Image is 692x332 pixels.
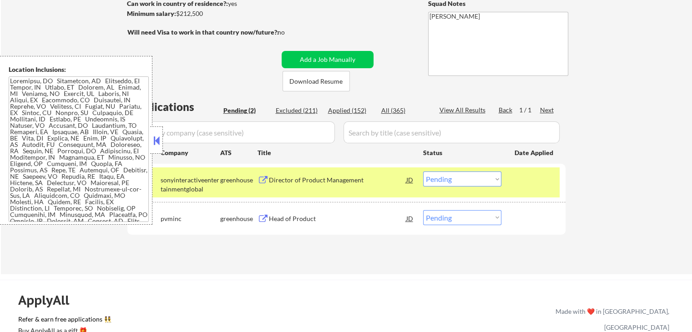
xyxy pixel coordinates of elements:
[278,28,303,37] div: no
[269,176,406,185] div: Director of Product Management
[130,101,220,112] div: Applications
[9,65,149,74] div: Location Inclusions:
[540,106,555,115] div: Next
[328,106,374,115] div: Applied (152)
[276,106,321,115] div: Excluded (211)
[439,106,488,115] div: View All Results
[499,106,513,115] div: Back
[127,10,176,17] strong: Minimum salary:
[18,292,80,308] div: ApplyAll
[161,148,220,157] div: Company
[515,148,555,157] div: Date Applied
[519,106,540,115] div: 1 / 1
[282,51,374,68] button: Add a Job Manually
[127,28,279,36] strong: Will need Visa to work in that country now/future?:
[220,214,258,223] div: greenhouse
[423,144,501,161] div: Status
[269,214,406,223] div: Head of Product
[161,176,220,193] div: sonyinteractiveentertainmentglobal
[220,176,258,185] div: greenhouse
[405,210,414,226] div: JD
[405,171,414,188] div: JD
[127,9,278,18] div: $212,500
[381,106,427,115] div: All (365)
[283,71,350,91] button: Download Resume
[220,148,258,157] div: ATS
[161,214,220,223] div: pvminc
[130,121,335,143] input: Search by company (case sensitive)
[258,148,414,157] div: Title
[18,316,365,326] a: Refer & earn free applications 👯‍♀️
[343,121,560,143] input: Search by title (case sensitive)
[223,106,269,115] div: Pending (2)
